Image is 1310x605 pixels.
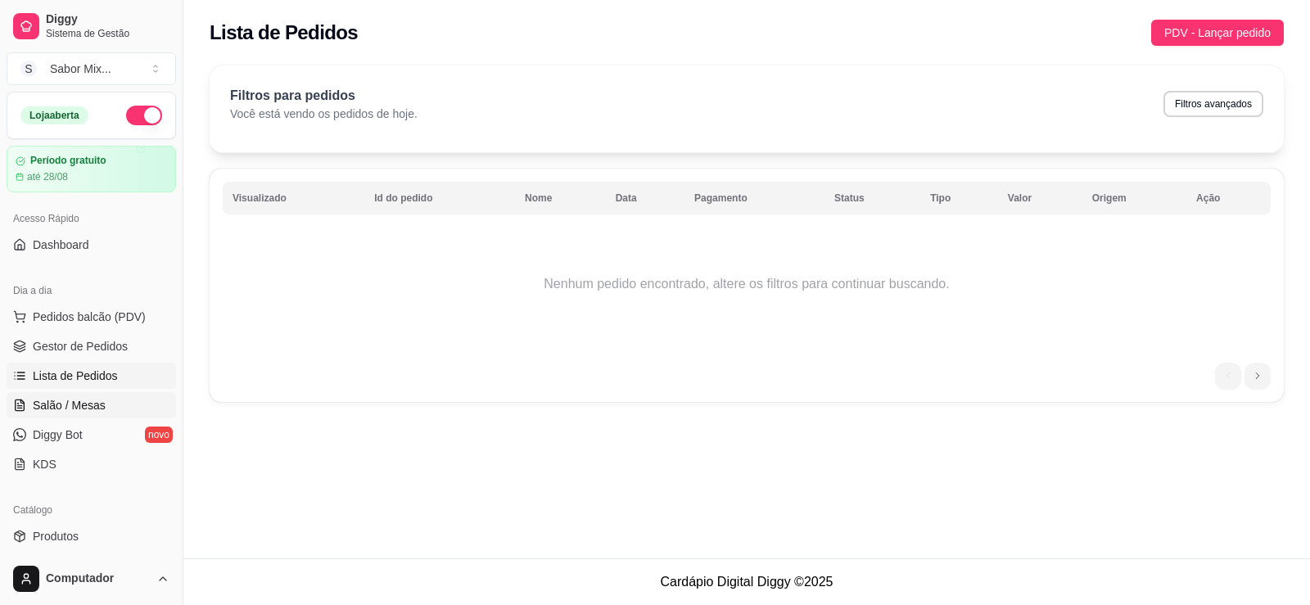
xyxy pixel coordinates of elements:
a: Período gratuitoaté 28/08 [7,146,176,192]
a: Diggy Botnovo [7,422,176,448]
article: até 28/08 [27,170,68,183]
article: Período gratuito [30,155,106,167]
p: Filtros para pedidos [230,86,418,106]
div: Catálogo [7,497,176,523]
th: Valor [998,182,1082,214]
a: Lista de Pedidos [7,363,176,389]
a: Dashboard [7,232,176,258]
span: Pedidos balcão (PDV) [33,309,146,325]
span: Dashboard [33,237,89,253]
h2: Lista de Pedidos [210,20,358,46]
nav: pagination navigation [1207,354,1279,397]
a: Salão / Mesas [7,392,176,418]
p: Você está vendo os pedidos de hoje. [230,106,418,122]
span: Diggy Bot [33,427,83,443]
span: Computador [46,571,150,586]
th: Id do pedido [364,182,515,214]
span: Lista de Pedidos [33,368,118,384]
button: Pedidos balcão (PDV) [7,304,176,330]
span: Sistema de Gestão [46,27,169,40]
td: Nenhum pedido encontrado, altere os filtros para continuar buscando. [223,219,1271,350]
th: Tipo [920,182,998,214]
a: Gestor de Pedidos [7,333,176,359]
a: DiggySistema de Gestão [7,7,176,46]
th: Pagamento [684,182,824,214]
button: Select a team [7,52,176,85]
button: PDV - Lançar pedido [1151,20,1284,46]
div: Loja aberta [20,106,88,124]
div: Sabor Mix ... [50,61,111,77]
span: Diggy [46,12,169,27]
a: Produtos [7,523,176,549]
li: next page button [1244,363,1271,389]
span: Salão / Mesas [33,397,106,413]
span: S [20,61,37,77]
span: PDV - Lançar pedido [1164,24,1271,42]
footer: Cardápio Digital Diggy © 2025 [183,558,1310,605]
button: Filtros avançados [1163,91,1263,117]
span: Produtos [33,528,79,544]
button: Alterar Status [126,106,162,125]
div: Dia a dia [7,278,176,304]
span: KDS [33,456,56,472]
th: Visualizado [223,182,364,214]
div: Acesso Rápido [7,205,176,232]
button: Computador [7,559,176,598]
a: KDS [7,451,176,477]
th: Nome [515,182,606,214]
th: Ação [1186,182,1271,214]
th: Status [824,182,920,214]
th: Data [606,182,684,214]
th: Origem [1082,182,1186,214]
span: Gestor de Pedidos [33,338,128,354]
